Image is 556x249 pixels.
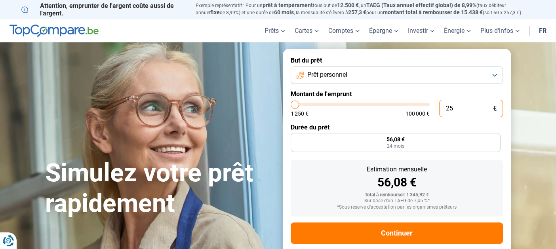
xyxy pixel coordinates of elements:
a: Prêts [260,19,290,42]
a: Plus d'infos [476,19,524,42]
div: 56,08 € [297,177,497,188]
a: Épargne [364,19,403,42]
a: fr [534,19,551,42]
a: Comptes [324,19,364,42]
span: 100 000 € [406,111,430,116]
label: Durée du prêt [291,124,503,131]
span: Prêt personnel [307,70,347,79]
h1: Simulez votre prêt rapidement [45,158,273,219]
span: fixe [210,9,220,15]
a: Investir [403,19,439,42]
label: But du prêt [291,57,503,64]
span: 257,3 € [348,9,366,15]
p: Attention, emprunter de l'argent coûte aussi de l'argent. [21,2,186,17]
a: Cartes [290,19,324,42]
span: 56,08 € [387,137,405,142]
img: TopCompare [10,25,99,37]
span: 60 mois [274,9,294,15]
span: prêt à tempérament [263,2,313,8]
span: 1 250 € [291,111,308,116]
div: Total à rembourser: 1 345,92 € [297,192,497,198]
span: € [493,105,497,112]
div: Sur base d'un TAEG de 7,45 %* [297,198,497,204]
span: montant total à rembourser de 15.438 € [383,9,483,15]
span: TAEG (Taux annuel effectif global) de 8,99% [366,2,476,8]
div: *Sous réserve d'acceptation par les organismes prêteurs [297,205,497,210]
button: Continuer [291,222,503,244]
a: Énergie [439,19,476,42]
span: 12.500 € [337,2,359,8]
label: Montant de l'emprunt [291,90,503,98]
button: Prêt personnel [291,67,503,84]
div: Estimation mensuelle [297,166,497,173]
span: 24 mois [387,144,404,148]
p: Exemple représentatif : Pour un tous but de , un (taux débiteur annuel de 8,99%) et une durée de ... [196,2,535,16]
